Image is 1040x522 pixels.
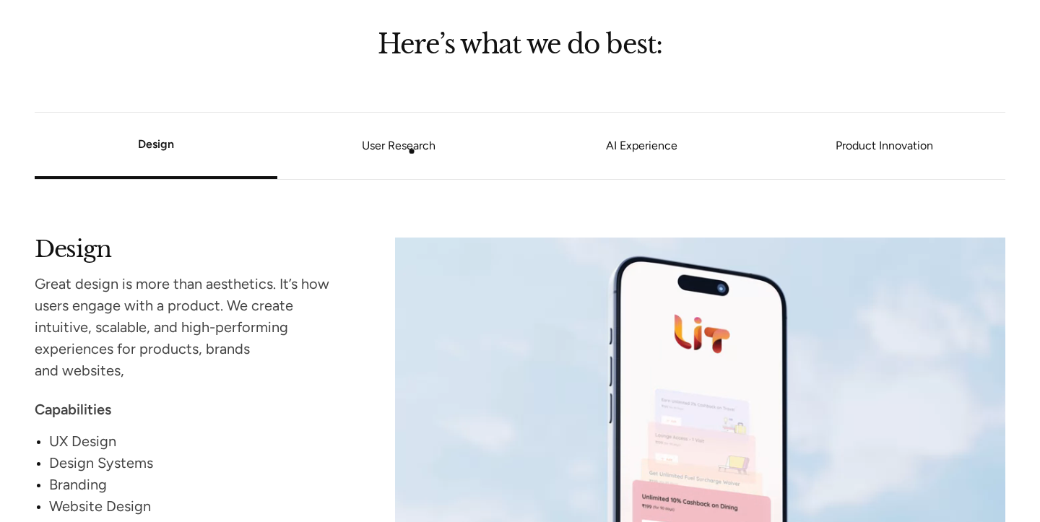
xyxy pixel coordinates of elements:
div: Website Design [49,495,340,517]
a: User Research [277,142,520,150]
a: Product Innovation [763,142,1005,150]
div: Design Systems [49,452,340,474]
div: Branding [49,474,340,495]
h2: Here’s what we do best: [238,32,802,55]
a: AI Experience [520,142,763,150]
a: Design [138,137,174,151]
div: UX Design [49,430,340,452]
div: Capabilities [35,399,340,420]
h2: Design [35,238,340,257]
div: Great design is more than aesthetics. It’s how users engage with a product. We create intuitive, ... [35,273,340,381]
